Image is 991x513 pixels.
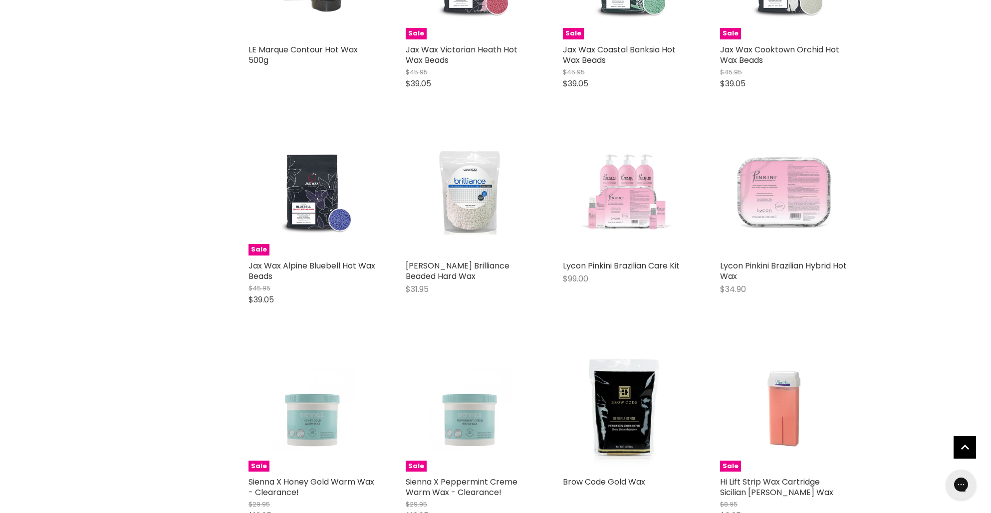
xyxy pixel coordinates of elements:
span: Sale [563,28,584,39]
img: Lycon Pinkini Brazilian Care Kit [563,128,690,256]
a: Caron Brilliance Beaded Hard Wax [406,128,533,256]
a: Sienna X Honey Gold Warm Wax - Clearance!Sale [248,344,376,472]
span: Sale [720,461,741,472]
span: $31.95 [406,283,429,295]
a: Sienna X Peppermint Creme Warm Wax - Clearance!Sale [406,344,533,472]
img: Sienna X Honey Gold Warm Wax - Clearance! [270,344,355,472]
span: $34.90 [720,283,746,295]
img: Brow Code Gold Wax [563,344,690,472]
a: Jax Wax Alpine Bluebell Hot Wax Beads [248,260,375,282]
img: Lycon Pinkini Brazilian Hybrid Hot Wax [720,128,847,256]
span: Sale [406,461,427,472]
a: Lycon Pinkini Brazilian Care Kit [563,260,680,271]
a: Jax Wax Alpine Bluebell Hot Wax BeadsSale [248,128,376,256]
iframe: Gorgias live chat messenger [941,466,981,503]
a: Lycon Pinkini Brazilian Hybrid Hot Wax [720,260,847,282]
a: Brow Code Gold Wax [563,476,645,488]
span: $45.95 [406,67,428,77]
span: $39.05 [720,78,745,89]
span: Sale [406,28,427,39]
a: Sienna X Peppermint Creme Warm Wax - Clearance! [406,476,517,498]
span: $39.05 [406,78,431,89]
span: $45.95 [248,283,270,293]
span: Sale [248,244,269,256]
img: Hi Lift Strip Wax Cartridge Sicilian Berry Wax [742,344,826,472]
a: Sienna X Honey Gold Warm Wax - Clearance! [248,476,374,498]
span: $39.05 [563,78,588,89]
span: $8.95 [720,500,738,509]
span: $99.00 [563,273,588,284]
a: Jax Wax Victorian Heath Hot Wax Beads [406,44,517,66]
span: $29.95 [406,500,427,509]
img: Caron Brilliance Beaded Hard Wax [427,128,512,256]
a: Hi Lift Strip Wax Cartridge Sicilian [PERSON_NAME] Wax [720,476,833,498]
span: Sale [248,461,269,472]
a: Jax Wax Coastal Banksia Hot Wax Beads [563,44,676,66]
a: Hi Lift Strip Wax Cartridge Sicilian Berry WaxSale [720,344,847,472]
a: LE Marque Contour Hot Wax 500g [248,44,358,66]
a: Jax Wax Cooktown Orchid Hot Wax Beads [720,44,839,66]
a: [PERSON_NAME] Brilliance Beaded Hard Wax [406,260,509,282]
span: Sale [720,28,741,39]
span: $29.95 [248,500,270,509]
span: $45.95 [563,67,585,77]
span: $39.05 [248,294,274,305]
span: $45.95 [720,67,742,77]
img: Jax Wax Alpine Bluebell Hot Wax Beads [270,128,355,256]
img: Sienna X Peppermint Creme Warm Wax - Clearance! [427,344,512,472]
